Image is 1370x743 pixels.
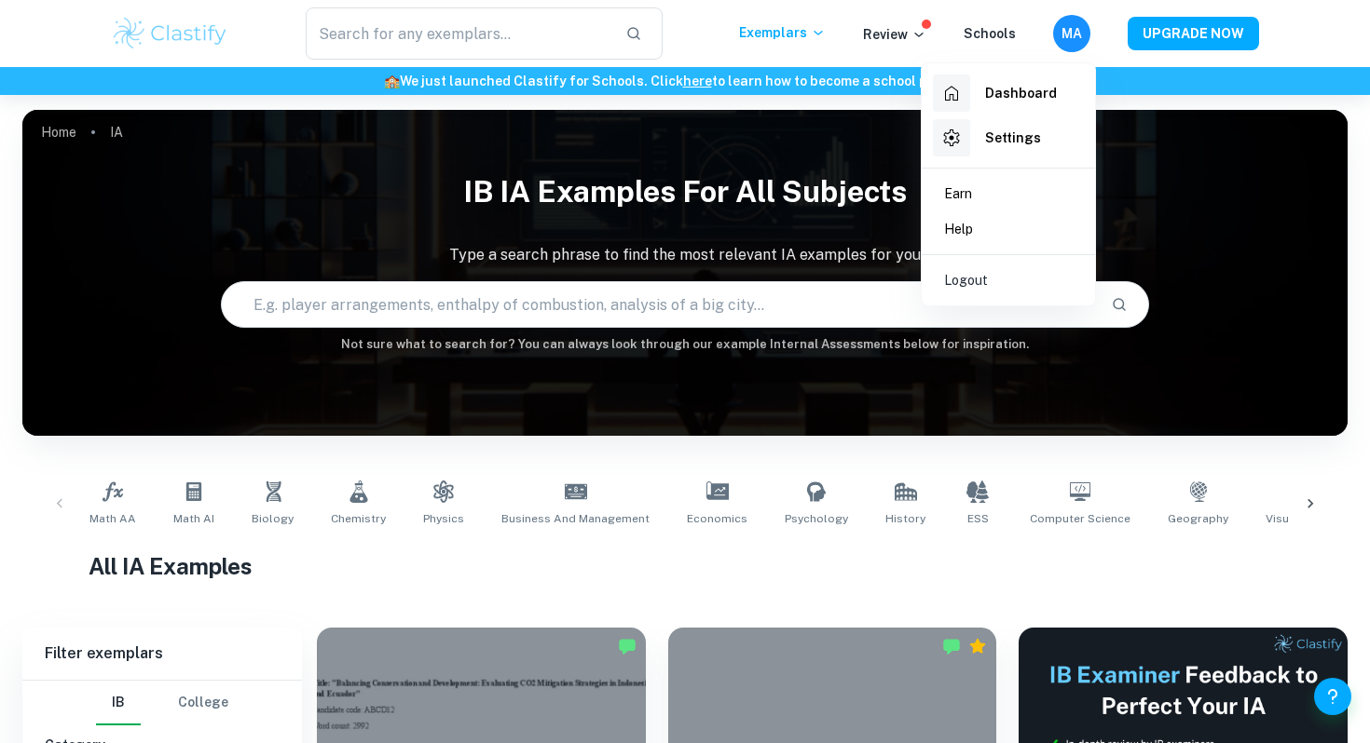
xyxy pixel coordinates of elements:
a: Earn [929,176,1088,211]
p: Logout [944,270,988,290]
a: Dashboard [929,71,1088,115]
h6: Dashboard [985,83,1057,103]
a: Settings [929,115,1088,160]
p: Help [944,219,973,239]
p: Earn [944,183,972,204]
a: Help [929,211,1088,247]
h6: Settings [985,128,1041,148]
